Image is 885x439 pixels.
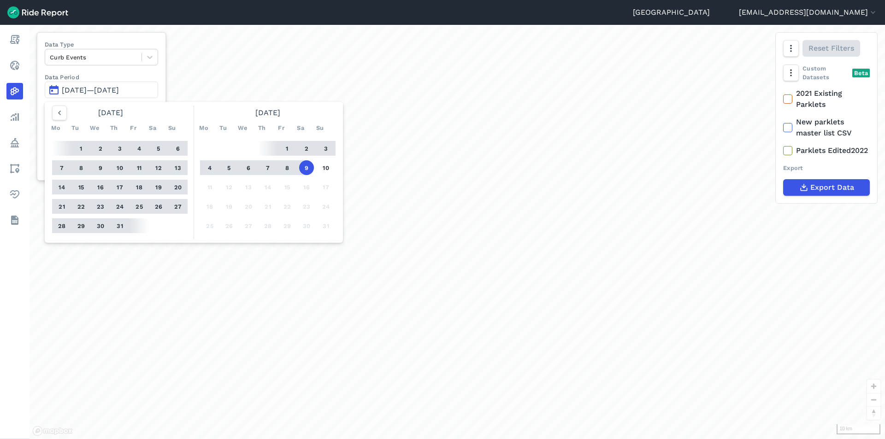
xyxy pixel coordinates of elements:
button: 14 [54,180,69,194]
button: 16 [299,180,314,194]
button: 21 [54,199,69,214]
div: Beta [852,69,870,77]
button: 9 [299,160,314,175]
button: 23 [93,199,108,214]
img: Ride Report [7,6,68,18]
div: Th [106,120,121,135]
button: 29 [280,218,295,233]
button: 27 [171,199,185,214]
a: Policy [6,135,23,151]
button: 4 [132,141,147,156]
button: 24 [112,199,127,214]
button: 12 [222,180,236,194]
button: 28 [54,218,69,233]
button: Reset Filters [802,40,860,57]
button: 13 [241,180,256,194]
div: We [87,120,102,135]
button: 17 [319,180,333,194]
a: Health [6,186,23,203]
button: 17 [112,180,127,194]
button: 2 [299,141,314,156]
button: [EMAIL_ADDRESS][DOMAIN_NAME] [739,7,878,18]
div: Tu [216,120,230,135]
div: Fr [126,120,141,135]
button: 3 [112,141,127,156]
button: 31 [319,218,333,233]
button: 7 [260,160,275,175]
button: 31 [112,218,127,233]
button: 22 [74,199,88,214]
div: Fr [274,120,289,135]
button: 3 [319,141,333,156]
div: We [235,120,250,135]
button: 7 [54,160,69,175]
button: 26 [222,218,236,233]
button: 21 [260,199,275,214]
button: 13 [171,160,185,175]
a: Analyze [6,109,23,125]
button: 15 [74,180,88,194]
span: Export Data [810,182,854,193]
button: 19 [222,199,236,214]
button: 14 [260,180,275,194]
div: Th [254,120,269,135]
button: 28 [260,218,275,233]
button: 12 [151,160,166,175]
button: 8 [280,160,295,175]
button: 16 [93,180,108,194]
div: Sa [293,120,308,135]
a: Areas [6,160,23,177]
a: Realtime [6,57,23,74]
div: Mo [196,120,211,135]
div: Sa [145,120,160,135]
span: [DATE]—[DATE] [62,86,119,94]
div: Mo [48,120,63,135]
button: 15 [280,180,295,194]
label: Data Type [45,40,158,49]
span: Reset Filters [808,43,854,54]
button: 6 [241,160,256,175]
button: 30 [299,218,314,233]
button: 18 [202,199,217,214]
div: Su [165,120,179,135]
button: 25 [132,199,147,214]
button: 30 [93,218,108,233]
button: 10 [112,160,127,175]
button: 11 [132,160,147,175]
a: Heatmaps [6,83,23,100]
button: 25 [202,218,217,233]
a: [GEOGRAPHIC_DATA] [633,7,710,18]
div: loading [29,25,885,439]
button: 2 [93,141,108,156]
button: 19 [151,180,166,194]
button: 20 [171,180,185,194]
button: 9 [93,160,108,175]
button: 23 [299,199,314,214]
button: 5 [151,141,166,156]
button: 24 [319,199,333,214]
button: 1 [280,141,295,156]
div: Tu [68,120,83,135]
button: 20 [241,199,256,214]
button: Export Data [783,179,870,196]
button: 10 [319,160,333,175]
label: 2021 Existing Parklets [783,88,870,110]
div: [DATE] [196,105,339,120]
button: 6 [171,141,185,156]
button: 4 [202,160,217,175]
button: 26 [151,199,166,214]
button: 22 [280,199,295,214]
button: 11 [202,180,217,194]
a: Datasets [6,212,23,228]
div: Custom Datasets [783,64,870,82]
button: 5 [222,160,236,175]
button: [DATE]—[DATE] [45,82,158,98]
label: Data Period [45,73,158,82]
div: Export [783,164,870,172]
button: 29 [74,218,88,233]
button: 1 [74,141,88,156]
label: Parklets Edited2022 [783,145,870,156]
button: 8 [74,160,88,175]
button: 18 [132,180,147,194]
div: Su [313,120,327,135]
